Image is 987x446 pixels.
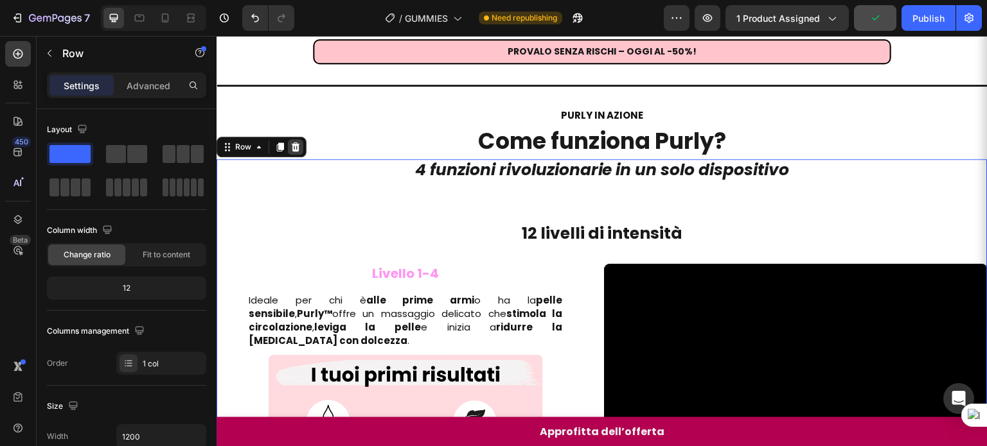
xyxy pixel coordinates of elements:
div: Order [47,357,68,369]
div: Undo/Redo [242,5,294,31]
p: Ideale per chi è o ha la , offre un massaggio delicato che , e inizia a . [32,257,346,311]
p: PURLY IN AZIONE [1,73,770,86]
div: Beta [10,235,31,245]
video: Video [388,228,771,419]
strong: Come funziona Purly? [262,89,510,121]
button: 7 [5,5,96,31]
span: PROVALO SENZA RISCHI – OGGI AL -50%! [291,9,480,22]
strong: 4 funzioni rivoluzionarie in un solo dispositivo [199,123,573,145]
strong: pelle sensibile [32,257,346,284]
strong: alle prime armi [150,257,258,271]
div: Size [47,398,81,415]
a: PROVALO SENZA RISCHI – OGGI AL -50%! [96,3,675,28]
p: Approfitta dell’offerta [323,389,448,403]
strong: Purly™ [80,271,116,284]
div: Row [16,105,37,117]
p: Settings [64,79,100,92]
strong: ridurre la [MEDICAL_DATA] con dolcezza [32,284,346,311]
span: / [399,12,402,25]
div: 450 [12,137,31,147]
button: 1 product assigned [725,5,849,31]
p: Row [62,46,172,61]
div: Width [47,431,68,442]
p: 7 [84,10,90,26]
div: Columns management [47,323,147,340]
div: 1 col [143,358,203,370]
span: Fit to content [143,249,190,261]
div: Layout [47,121,90,139]
button: Publish [902,5,956,31]
div: Publish [912,12,945,25]
div: 12 [49,279,204,297]
span: Need republishing [492,12,557,24]
p: Advanced [127,79,170,92]
iframe: Design area [217,36,987,446]
strong: 12 livelli di intensità [305,186,466,209]
span: GUMMIES [405,12,448,25]
div: Column width [47,222,115,239]
h2: Livello 1-4 [31,228,347,247]
span: Change ratio [64,249,111,261]
div: Open Intercom Messenger [943,383,974,414]
span: 1 product assigned [736,12,820,25]
strong: leviga la pelle [98,284,204,298]
strong: stimola la circolazione [32,271,346,298]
